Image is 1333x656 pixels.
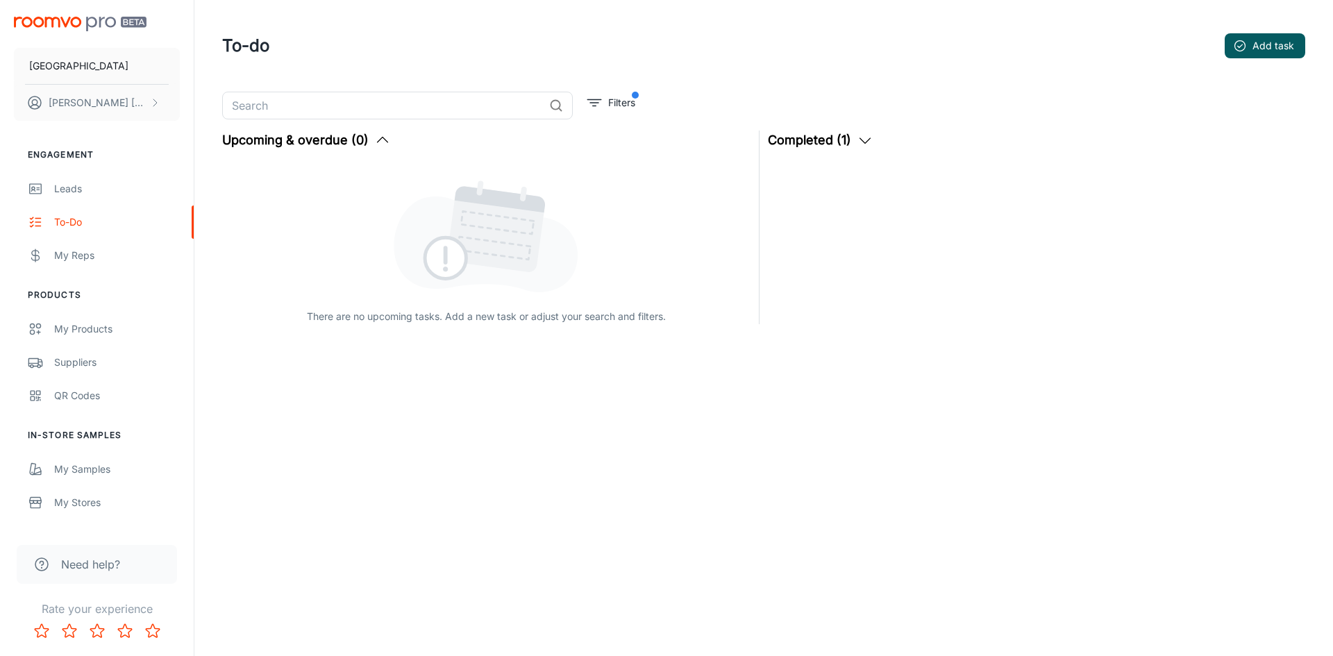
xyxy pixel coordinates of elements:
[14,48,180,84] button: [GEOGRAPHIC_DATA]
[54,388,180,403] div: QR Codes
[584,92,639,114] button: filter
[54,248,180,263] div: My Reps
[307,309,666,324] p: There are no upcoming tasks. Add a new task or adjust your search and filters.
[14,17,146,31] img: Roomvo PRO Beta
[54,215,180,230] div: To-do
[608,95,635,110] p: Filters
[1225,33,1305,58] button: Add task
[54,321,180,337] div: My Products
[54,355,180,370] div: Suppliers
[29,58,128,74] p: [GEOGRAPHIC_DATA]
[54,181,180,196] div: Leads
[222,131,391,150] button: Upcoming & overdue (0)
[222,92,544,119] input: Search
[394,178,578,292] img: upcoming_and_overdue_tasks_empty_state.svg
[14,85,180,121] button: [PERSON_NAME] [PERSON_NAME]
[768,131,873,150] button: Completed (1)
[49,95,146,110] p: [PERSON_NAME] [PERSON_NAME]
[222,33,269,58] h1: To-do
